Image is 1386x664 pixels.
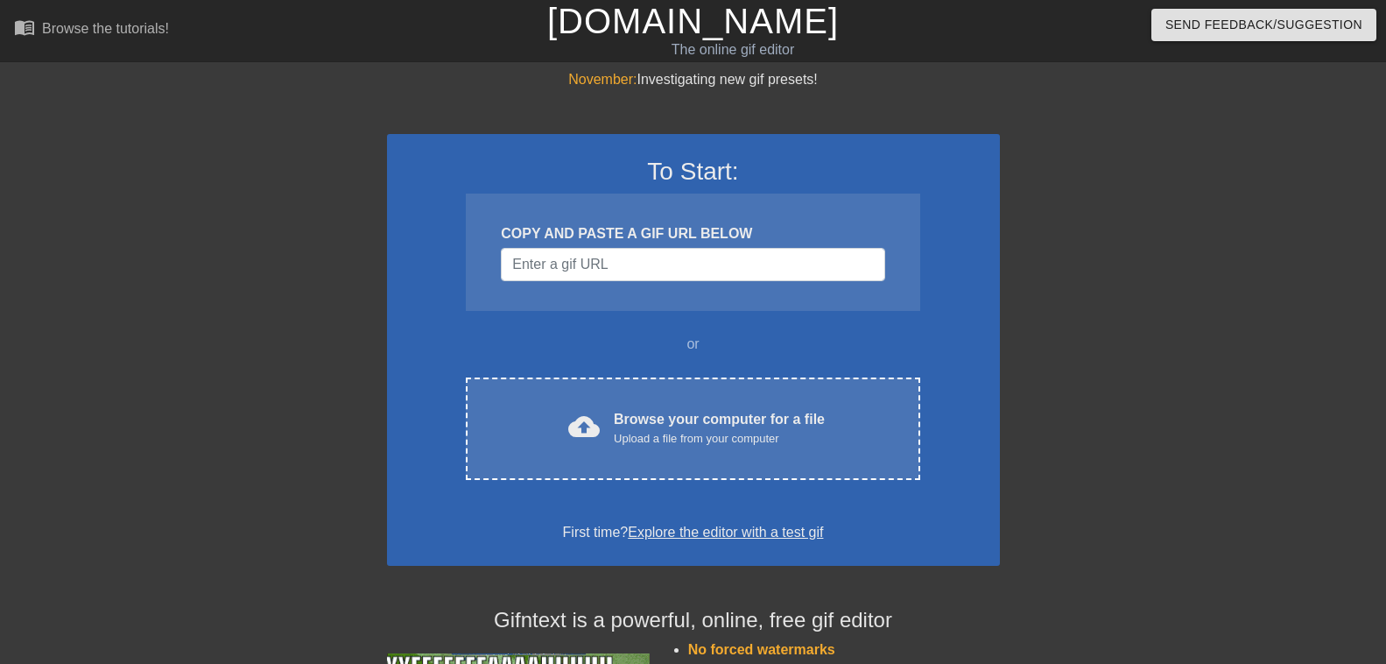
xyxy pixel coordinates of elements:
[501,248,884,281] input: Username
[568,411,600,442] span: cloud_upload
[387,69,1000,90] div: Investigating new gif presets!
[614,430,825,448] div: Upload a file from your computer
[410,157,977,187] h3: To Start:
[14,17,169,44] a: Browse the tutorials!
[614,409,825,448] div: Browse your computer for a file
[1151,9,1376,41] button: Send Feedback/Suggestion
[628,525,823,540] a: Explore the editor with a test gif
[547,2,839,40] a: [DOMAIN_NAME]
[433,334,954,355] div: or
[501,223,884,244] div: COPY AND PASTE A GIF URL BELOW
[42,21,169,36] div: Browse the tutorials!
[387,608,1000,633] h4: Gifntext is a powerful, online, free gif editor
[410,522,977,543] div: First time?
[14,17,35,38] span: menu_book
[1165,14,1362,36] span: Send Feedback/Suggestion
[568,72,637,87] span: November:
[471,39,996,60] div: The online gif editor
[688,642,835,657] span: No forced watermarks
